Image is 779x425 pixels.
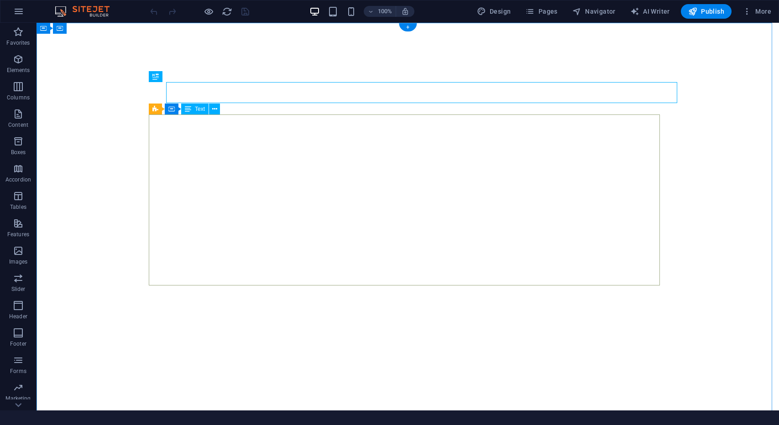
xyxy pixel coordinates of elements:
button: Design [473,4,515,19]
span: More [742,7,771,16]
button: reload [221,6,232,17]
p: Columns [7,94,30,101]
button: Publish [681,4,732,19]
button: AI Writer [627,4,674,19]
span: Navigator [572,7,616,16]
p: Favorites [6,39,30,47]
div: + [399,23,417,31]
div: Design (Ctrl+Alt+Y) [473,4,515,19]
i: On resize automatically adjust zoom level to fit chosen device. [401,7,409,16]
p: Features [7,231,29,238]
p: Marketing [5,395,31,402]
p: Images [9,258,28,265]
button: More [739,4,775,19]
h6: 100% [377,6,392,17]
p: Elements [7,67,30,74]
p: Tables [10,203,26,211]
p: Content [8,121,28,129]
p: Footer [10,340,26,347]
span: AI Writer [630,7,670,16]
p: Boxes [11,149,26,156]
span: Design [477,7,511,16]
span: Publish [688,7,724,16]
i: Reload page [222,6,232,17]
span: Text [195,106,205,112]
p: Accordion [5,176,31,183]
button: 100% [364,6,396,17]
p: Slider [11,285,26,293]
button: Click here to leave preview mode and continue editing [203,6,214,17]
button: Pages [522,4,561,19]
span: Pages [525,7,557,16]
p: Forms [10,368,26,375]
img: Editor Logo [52,6,121,17]
button: Navigator [569,4,619,19]
p: Header [9,313,27,320]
